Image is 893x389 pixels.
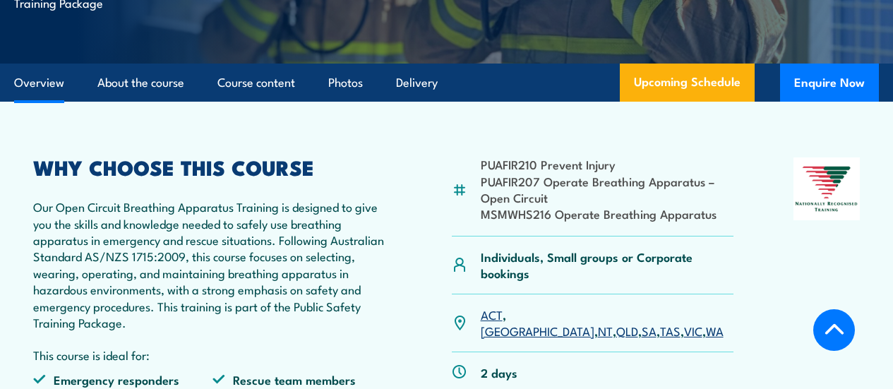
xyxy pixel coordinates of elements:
[97,64,184,102] a: About the course
[660,322,681,339] a: TAS
[793,157,860,220] img: Nationally Recognised Training logo.
[33,198,392,330] p: Our Open Circuit Breathing Apparatus Training is designed to give you the skills and knowledge ne...
[481,306,734,340] p: , , , , , , ,
[33,157,392,176] h2: WHY CHOOSE THIS COURSE
[620,64,755,102] a: Upcoming Schedule
[396,64,438,102] a: Delivery
[481,205,734,222] li: MSMWHS216 Operate Breathing Apparatus
[481,306,503,323] a: ACT
[642,322,657,339] a: SA
[616,322,638,339] a: QLD
[481,364,517,381] p: 2 days
[481,173,734,206] li: PUAFIR207 Operate Breathing Apparatus – Open Circuit
[33,371,212,388] li: Emergency responders
[684,322,702,339] a: VIC
[481,249,734,282] p: Individuals, Small groups or Corporate bookings
[706,322,724,339] a: WA
[780,64,879,102] button: Enquire Now
[481,156,734,172] li: PUAFIR210 Prevent Injury
[33,347,392,363] p: This course is ideal for:
[212,371,392,388] li: Rescue team members
[598,322,613,339] a: NT
[328,64,363,102] a: Photos
[481,322,594,339] a: [GEOGRAPHIC_DATA]
[14,64,64,102] a: Overview
[217,64,295,102] a: Course content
